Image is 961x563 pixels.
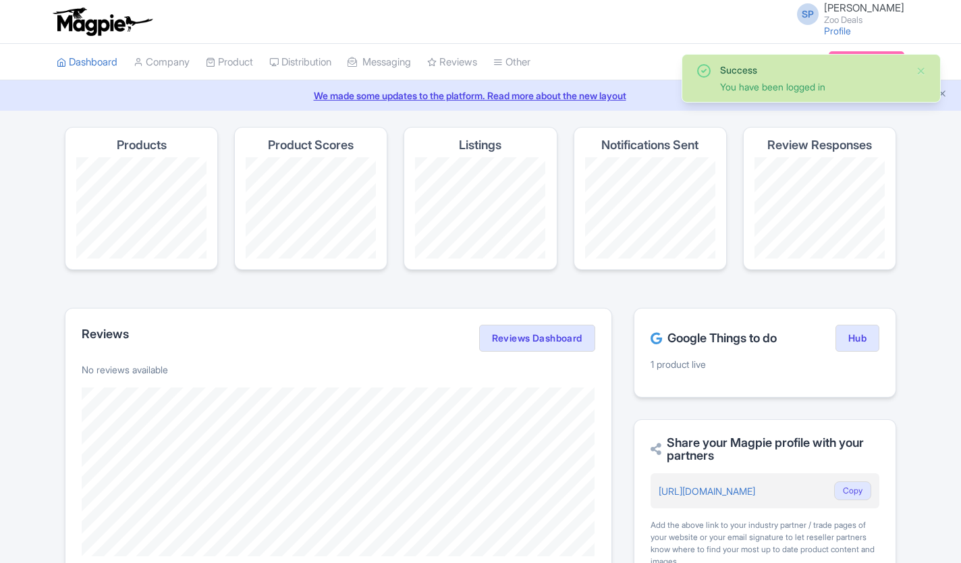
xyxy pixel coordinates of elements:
h4: Notifications Sent [601,138,698,152]
button: Close announcement [937,87,948,103]
h4: Review Responses [767,138,872,152]
a: Product [206,44,253,81]
h2: Reviews [82,327,129,341]
a: We made some updates to the platform. Read more about the new layout [8,88,953,103]
a: Reviews [427,44,477,81]
a: Hub [835,325,879,352]
button: Close [916,63,927,79]
a: Messaging [348,44,411,81]
a: Profile [824,25,851,36]
p: No reviews available [82,363,595,377]
h4: Products [117,138,167,152]
img: logo-ab69f6fb50320c5b225c76a69d11143b.png [50,7,155,36]
a: Subscription [829,51,904,72]
a: Company [134,44,190,81]
span: [PERSON_NAME] [824,1,904,14]
p: 1 product live [651,357,879,371]
h4: Product Scores [268,138,354,152]
h2: Share your Magpie profile with your partners [651,436,879,463]
a: SP [PERSON_NAME] Zoo Deals [789,3,904,24]
button: Copy [834,481,871,500]
h2: Google Things to do [651,331,777,345]
span: SP [797,3,819,25]
div: Success [720,63,905,77]
a: [URL][DOMAIN_NAME] [659,485,755,497]
h4: Listings [459,138,501,152]
a: Reviews Dashboard [479,325,595,352]
a: Distribution [269,44,331,81]
a: Other [493,44,530,81]
small: Zoo Deals [824,16,904,24]
a: Dashboard [57,44,117,81]
div: You have been logged in [720,80,905,94]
